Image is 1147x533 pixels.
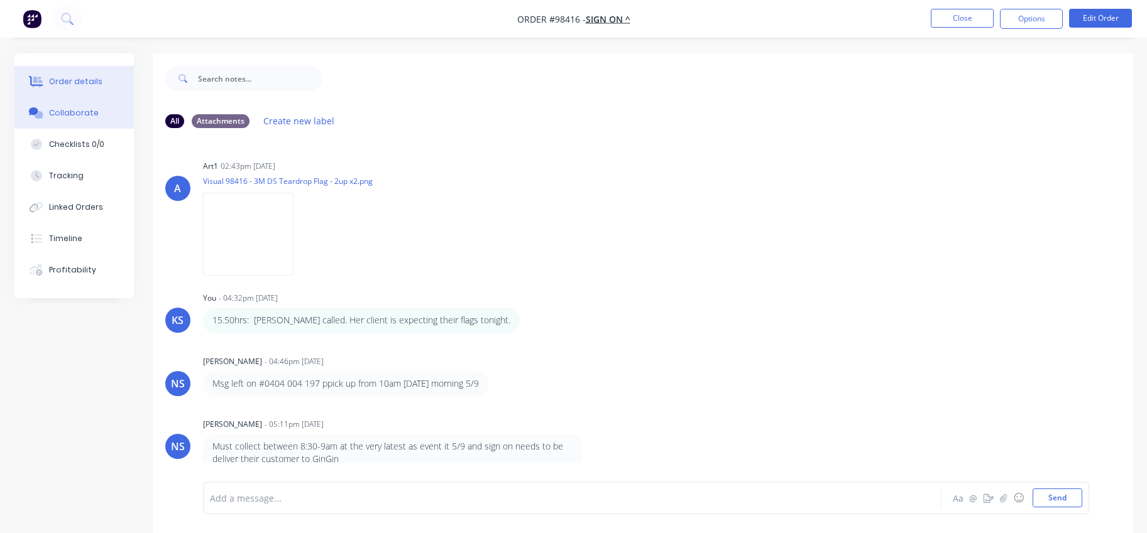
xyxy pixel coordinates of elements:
p: Must collect between 8:30-9am at the very latest as event it 5/9 and sign on needs to be deliver ... [212,440,573,466]
div: [PERSON_NAME] [203,356,262,367]
div: Attachments [192,114,250,128]
button: Close [931,9,994,28]
div: NS [171,376,185,391]
a: SIGN ON ^ [586,13,630,25]
div: - 04:46pm [DATE] [265,356,324,367]
div: [PERSON_NAME] [203,419,262,430]
button: Options [1000,9,1063,29]
button: @ [966,490,981,505]
p: Visual 98416 - 3M DS Teardrop Flag - 2up x2.png [203,176,373,186]
div: Profitability [49,264,96,276]
div: You [203,293,216,304]
button: Linked Orders [14,191,134,223]
button: ☺ [1011,490,1026,505]
p: 15.50hrs: [PERSON_NAME] called. Her client is expecting their flags tonight. [212,314,510,326]
p: Msg left on #0404 004 197 ppick up from 10am [DATE] morning 5/9 [212,377,479,390]
button: Send [1033,488,1082,507]
button: Edit Order [1069,9,1132,28]
button: Tracking [14,160,134,191]
div: - 05:11pm [DATE] [265,419,324,430]
div: Collaborate [49,107,99,119]
button: Timeline [14,223,134,254]
button: Profitability [14,254,134,286]
div: - 04:32pm [DATE] [219,293,278,304]
button: Order details [14,66,134,97]
div: Timeline [49,233,82,244]
input: Search notes... [198,66,322,91]
button: Collaborate [14,97,134,129]
div: KS [172,313,184,328]
button: Create new label [257,112,341,129]
div: Order details [49,76,102,87]
div: All [165,114,184,128]
div: Linked Orders [49,202,103,213]
div: Checklists 0/0 [49,139,104,150]
div: 02:43pm [DATE] [221,161,275,172]
span: Order #98416 - [517,13,586,25]
div: Tracking [49,170,84,181]
button: Checklists 0/0 [14,129,134,160]
button: Aa [951,490,966,505]
div: art1 [203,161,218,172]
div: A [174,181,181,196]
div: NS [171,439,185,454]
img: Factory [23,9,41,28]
